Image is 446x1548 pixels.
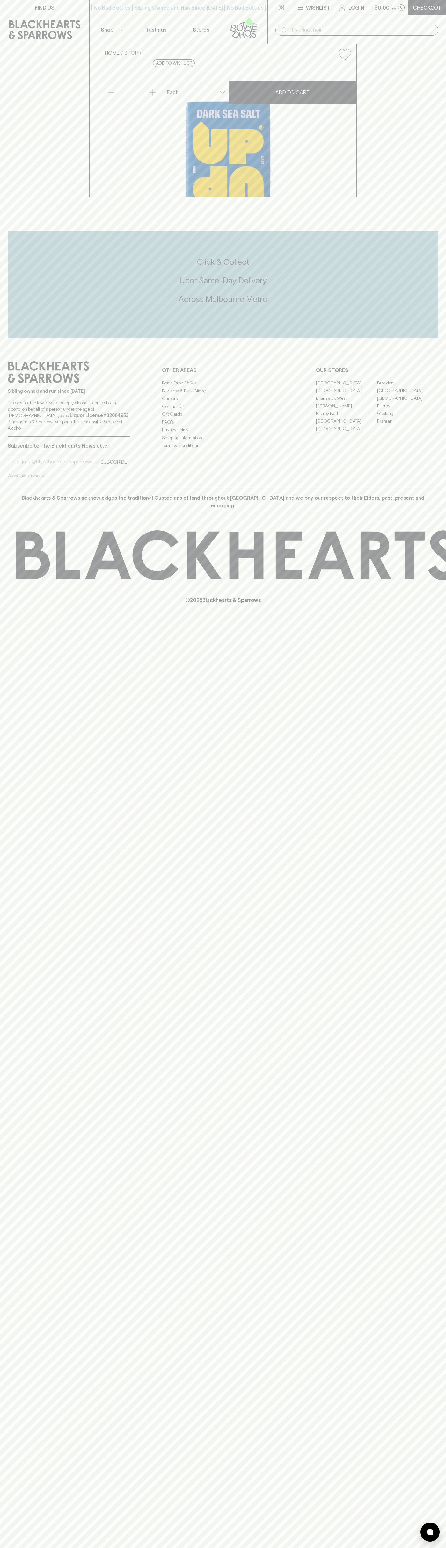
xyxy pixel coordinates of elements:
a: Careers [162,395,284,403]
a: Fitzroy [377,402,438,410]
p: It is against the law to sell or supply alcohol to, or to obtain alcohol on behalf of a person un... [8,399,130,431]
p: FIND US [35,4,55,11]
a: Business & Bulk Gifting [162,387,284,395]
p: SUBSCRIBE [100,458,127,466]
a: Geelong [377,410,438,417]
h5: Across Melbourne Metro [8,294,438,305]
p: ADD TO CART [275,89,310,96]
p: Each [167,89,179,96]
a: HOME [105,50,120,56]
p: Stores [193,26,209,33]
a: Privacy Policy [162,426,284,434]
a: SHOP [124,50,138,56]
p: Wishlist [306,4,330,11]
a: [GEOGRAPHIC_DATA] [316,387,377,394]
a: [PERSON_NAME] [316,402,377,410]
h5: Click & Collect [8,257,438,267]
p: Login [348,4,364,11]
p: Subscribe to The Blackhearts Newsletter [8,442,130,449]
a: Brunswick West [316,394,377,402]
a: Bottle Drop FAQ's [162,379,284,387]
button: Shop [90,15,134,44]
a: Stores [179,15,223,44]
p: Sibling owned and run since [DATE] [8,388,130,394]
p: $0.00 [374,4,390,11]
a: Tastings [134,15,179,44]
p: 0 [400,6,403,9]
a: Braddon [377,379,438,387]
p: Checkout [413,4,442,11]
button: Add to wishlist [336,47,354,63]
p: Blackhearts & Sparrows acknowledges the traditional Custodians of land throughout [GEOGRAPHIC_DAT... [12,494,434,509]
p: Shop [101,26,113,33]
input: e.g. jane@blackheartsandsparrows.com.au [13,457,98,467]
a: Shipping Information [162,434,284,441]
button: ADD TO CART [229,81,356,104]
a: [GEOGRAPHIC_DATA] [316,379,377,387]
a: [GEOGRAPHIC_DATA] [316,425,377,433]
button: SUBSCRIBE [98,455,130,469]
p: OUR STORES [316,366,438,374]
a: Gift Cards [162,411,284,418]
h5: Uber Same-Day Delivery [8,275,438,286]
p: We will never spam you [8,472,130,479]
img: 37014.png [100,65,356,197]
div: Each [164,86,228,99]
div: Call to action block [8,231,438,338]
a: Terms & Conditions [162,442,284,449]
a: FAQ's [162,418,284,426]
strong: Liquor License #32064953 [70,413,128,418]
p: OTHER AREAS [162,366,284,374]
img: bubble-icon [427,1529,433,1535]
a: [GEOGRAPHIC_DATA] [316,417,377,425]
button: Add to wishlist [153,59,195,67]
p: Tastings [146,26,166,33]
a: [GEOGRAPHIC_DATA] [377,394,438,402]
a: Fitzroy North [316,410,377,417]
a: [GEOGRAPHIC_DATA] [377,387,438,394]
a: Contact Us [162,403,284,410]
input: Try "Pinot noir" [291,25,433,35]
a: Prahran [377,417,438,425]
